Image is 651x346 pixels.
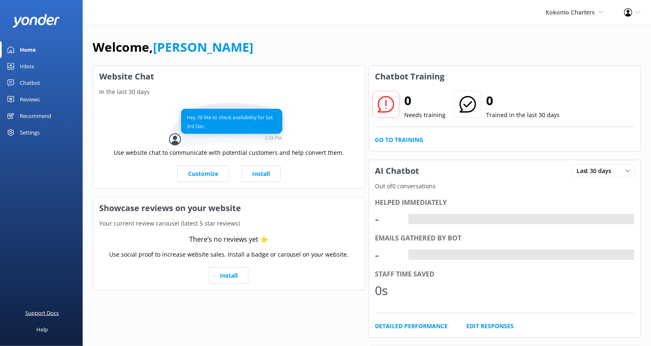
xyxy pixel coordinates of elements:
[577,166,617,175] span: Last 30 days
[20,41,36,58] div: Home
[36,321,48,338] div: Help
[369,66,451,87] h3: Chatbot Training
[467,322,514,331] a: Edit Responses
[20,124,40,141] div: Settings
[375,281,400,300] div: 0s
[375,135,424,144] a: Go to Training
[486,111,560,120] p: Trained in the last 30 days
[26,305,59,321] div: Support Docs
[375,269,635,280] div: Staff time saved
[405,91,446,111] h2: 0
[405,111,446,120] p: Needs training
[189,234,268,245] div: There’s no reviews yet ⭐
[93,37,253,57] h1: Welcome,
[169,103,289,148] img: conversation...
[114,148,344,157] p: Use website chat to communicate with potential customers and help convert them.
[177,166,229,182] a: Customize
[93,197,365,219] h3: Showcase reviews on your website
[20,91,40,108] div: Reviews
[93,87,365,96] p: In the last 30 days
[93,66,365,87] h3: Website Chat
[375,245,400,265] div: -
[93,219,365,228] p: Your current review carousel (latest 5 star reviews)
[109,250,349,259] p: Use social proof to increase website sales. Install a badge or carousel on your website.
[408,250,415,260] div: -
[486,91,560,111] h2: 0
[153,38,253,55] a: [PERSON_NAME]
[20,74,40,91] div: Chatbot
[546,8,595,16] span: Kokomo Charters
[20,58,34,74] div: Inbox
[375,233,635,244] div: Emails gathered by bot
[408,214,415,225] div: -
[375,209,400,229] div: -
[369,182,641,191] p: Out of 0 conversations
[20,108,51,124] div: Recommend
[209,267,248,284] a: Install
[369,160,426,182] h3: AI Chatbot
[375,197,635,208] div: Helped immediately
[375,322,448,331] a: Detailed Performance
[12,14,60,28] img: yonder-white-logo.png
[241,166,281,182] a: Install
